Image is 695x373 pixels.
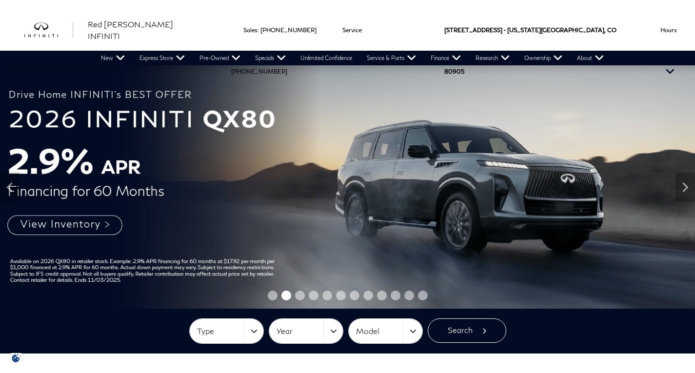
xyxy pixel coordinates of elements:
[94,51,132,65] a: New
[269,319,343,343] button: Year
[268,291,278,300] span: Go to slide 1
[391,291,400,300] span: Go to slide 10
[363,291,373,300] span: Go to slide 8
[404,291,414,300] span: Go to slide 11
[359,51,423,65] a: Service & Parts
[468,51,517,65] a: Research
[277,323,323,339] span: Year
[258,26,259,34] span: :
[444,51,464,92] span: 80905
[428,318,506,343] button: Search
[243,26,258,34] span: Sales
[423,51,468,65] a: Finance
[197,323,244,339] span: Type
[377,291,387,300] span: Go to slide 9
[132,51,192,65] a: Express Store
[418,291,428,300] span: Go to slide 12
[295,291,305,300] span: Go to slide 3
[444,9,506,51] span: [STREET_ADDRESS] •
[88,20,173,40] span: Red [PERSON_NAME] INFINITI
[5,353,27,363] img: Opt-Out Icon
[675,173,695,202] div: Next
[88,19,207,42] a: Red [PERSON_NAME] INFINITI
[336,291,346,300] span: Go to slide 6
[24,22,73,38] img: INFINITI
[607,9,616,51] span: CO
[248,51,293,65] a: Specials
[94,51,611,65] nav: Main Navigation
[293,51,359,65] a: Unlimited Confidence
[350,291,359,300] span: Go to slide 7
[361,26,363,34] span: :
[192,51,248,65] a: Pre-Owned
[231,68,287,75] a: [PHONE_NUMBER]
[309,291,318,300] span: Go to slide 4
[260,26,317,34] a: [PHONE_NUMBER]
[507,9,606,51] span: [US_STATE][GEOGRAPHIC_DATA],
[281,291,291,300] span: Go to slide 2
[24,22,73,38] a: infiniti
[570,51,611,65] a: About
[650,9,688,51] button: Open the hours dropdown
[356,323,403,339] span: Model
[322,291,332,300] span: Go to slide 5
[349,319,422,343] button: Model
[342,26,361,34] span: Service
[190,319,263,343] button: Type
[5,353,27,363] section: Click to Open Cookie Consent Modal
[517,51,570,65] a: Ownership
[444,26,616,75] a: [STREET_ADDRESS] • [US_STATE][GEOGRAPHIC_DATA], CO 80905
